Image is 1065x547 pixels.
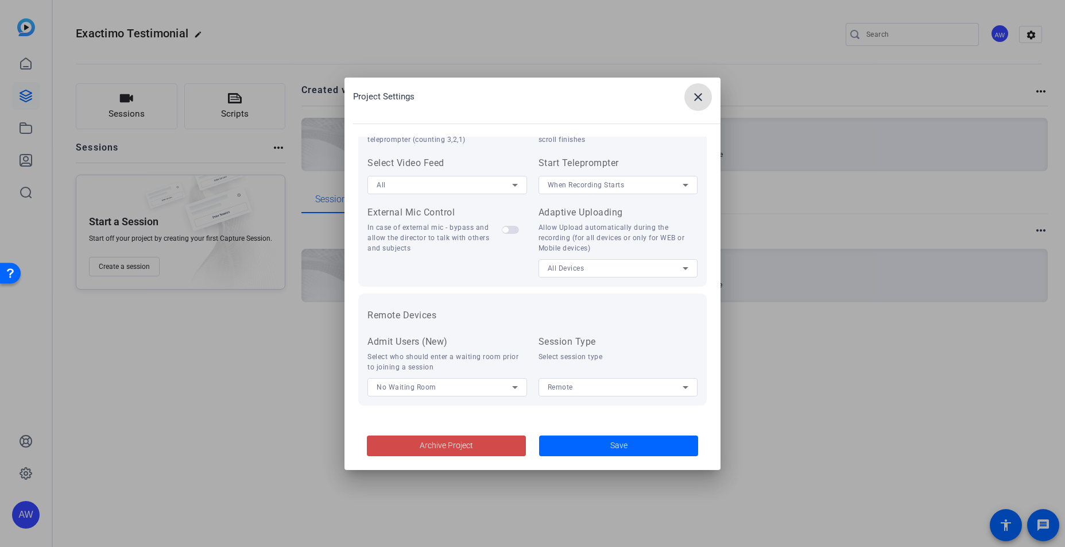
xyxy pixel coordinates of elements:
div: In case of external mic - bypass and allow the director to talk with others and subjects [367,222,502,253]
span: Archive Project [420,440,473,452]
div: Start Teleprompter [539,156,698,170]
div: Admit Users (New) [367,335,527,349]
button: Save [539,436,698,456]
div: Allow Upload automatically during the recording (for all devices or only for WEB or Mobile devices) [539,222,698,253]
div: Select session type [539,352,698,362]
button: Archive Project [367,436,526,456]
span: Save [610,440,628,452]
span: When Recording Starts [548,181,625,189]
div: Project Settings [353,83,721,111]
div: Session Type [539,335,698,349]
span: All [377,181,386,189]
span: Remote [548,383,573,391]
mat-icon: close [691,90,705,104]
div: Adaptive Uploading [539,206,698,219]
div: Select Video Feed [367,156,527,170]
div: External Mic Control [367,206,502,219]
span: All Devices [548,264,584,272]
div: Select who should enter a waiting room prior to joining a session [367,352,527,372]
span: No Waiting Room [377,383,436,391]
h3: Remote Devices [367,309,698,322]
